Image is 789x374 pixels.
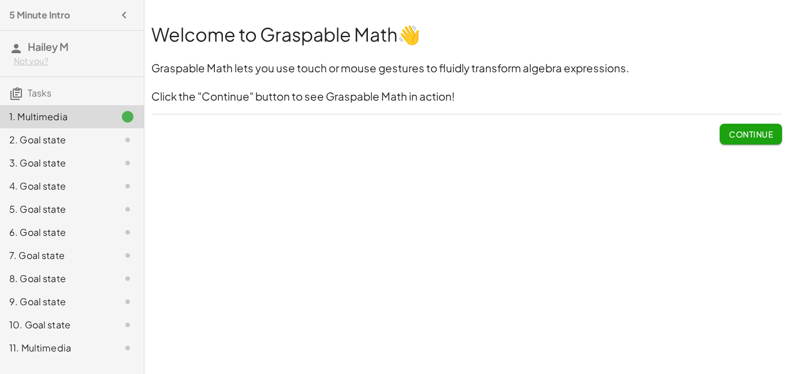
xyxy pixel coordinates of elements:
div: 10. Goal state [9,318,102,332]
div: 3. Goal state [9,156,102,170]
h4: 5 Minute Intro [9,8,70,22]
div: 7. Goal state [9,249,102,262]
span: Hailey M [28,40,69,53]
i: Task not started. [121,295,135,309]
div: 8. Goal state [9,272,102,286]
i: Task not started. [121,318,135,332]
div: Not you? [14,55,135,67]
span: Tasks [28,87,51,99]
div: 4. Goal state [9,179,102,193]
i: Task not started. [121,249,135,262]
div: 9. Goal state [9,295,102,309]
i: Task not started. [121,156,135,170]
i: Task not started. [121,202,135,216]
span: Continue [729,129,773,139]
h1: Welcome to Graspable Math [151,21,782,47]
h3: Click the "Continue" button to see Graspable Math in action! [151,89,782,105]
i: Task not started. [121,272,135,286]
h3: Graspable Math lets you use touch or mouse gestures to fluidly transform algebra expressions. [151,61,782,76]
i: Task finished. [121,110,135,124]
i: Task not started. [121,133,135,147]
div: 5. Goal state [9,202,102,216]
div: 11. Multimedia [9,341,102,355]
div: 1. Multimedia [9,110,102,124]
i: Task not started. [121,179,135,193]
strong: 👋 [397,23,420,46]
div: 6. Goal state [9,225,102,239]
button: Continue [720,124,782,145]
div: 2. Goal state [9,133,102,147]
i: Task not started. [121,341,135,355]
i: Task not started. [121,225,135,239]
